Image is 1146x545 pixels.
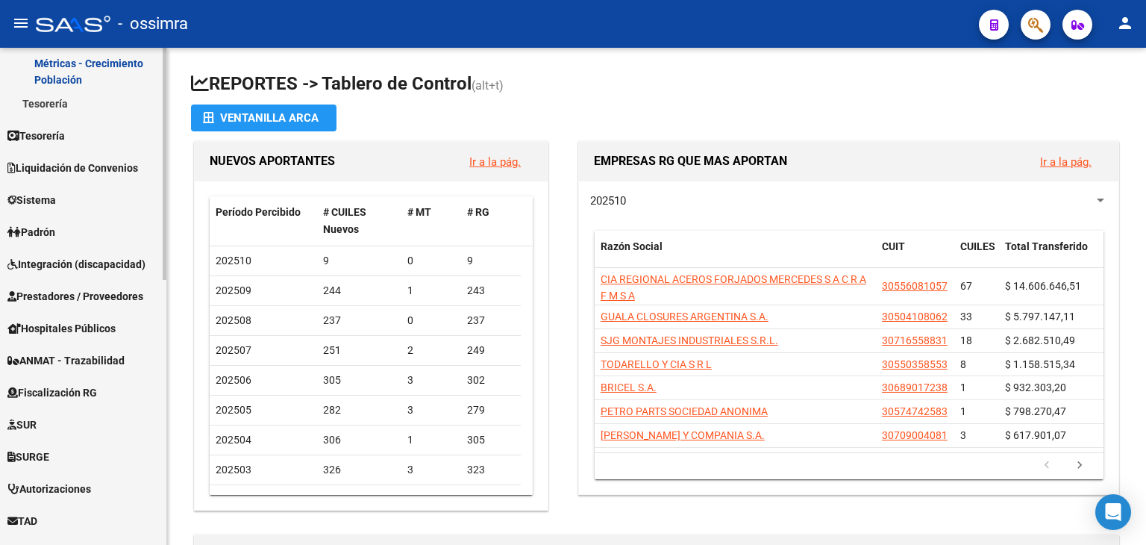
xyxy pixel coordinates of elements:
span: Padrón [7,224,55,240]
span: TAD [7,513,37,529]
span: Razón Social [601,240,663,252]
datatable-header-cell: Período Percibido [210,196,317,246]
button: Ir a la pág. [457,148,533,175]
span: Período Percibido [216,206,301,218]
h1: REPORTES -> Tablero de Control [191,72,1122,98]
span: GUALA CLOSURES ARGENTINA S.A. [601,311,768,323]
span: $ 14.606.646,51 [1005,280,1081,292]
div: 243 [467,282,515,299]
datatable-header-cell: # MT [401,196,461,246]
span: Tesorería [7,128,65,144]
datatable-header-cell: CUIT [876,231,954,280]
span: - ossimra [118,7,188,40]
a: Ir a la pág. [469,155,521,169]
div: 244 [323,282,396,299]
span: BRICEL S.A. [601,381,657,393]
span: NUEVOS APORTANTES [210,154,335,168]
span: 202510 [590,194,626,208]
span: TODARELLO Y CIA S R L [601,358,712,370]
span: $ 798.270,47 [1005,405,1066,417]
span: Sistema [7,192,56,208]
div: 305 [323,372,396,389]
span: 202503 [216,464,251,476]
mat-icon: menu [12,14,30,32]
div: 3 [407,372,455,389]
span: CUIT [882,240,905,252]
span: CUILES [960,240,995,252]
button: Ir a la pág. [1028,148,1103,175]
span: 30550358553 [882,358,948,370]
span: 202502 [216,493,251,505]
div: 9 [407,491,455,508]
span: CIA REGIONAL ACEROS FORJADOS MERCEDES S A C R A F M S A [601,273,866,302]
span: 30504108062 [882,311,948,323]
span: PETRO PARTS SOCIEDAD ANONIMA [601,405,768,417]
div: 237 [467,312,515,329]
span: $ 2.682.510,49 [1005,334,1075,346]
span: # RG [467,206,489,218]
span: (alt+t) [472,78,504,93]
a: Ir a la pág. [1040,155,1092,169]
span: EMPRESAS RG QUE MAS APORTAN [594,154,787,168]
span: 202510 [216,255,251,267]
span: # MT [407,206,431,218]
div: 306 [323,432,396,449]
span: 1 [960,381,966,393]
span: Fiscalización RG [7,384,97,401]
div: Ventanilla ARCA [203,105,325,131]
span: SJG MONTAJES INDUSTRIALES S.R.L. [601,334,778,346]
span: 30574742583 [882,405,948,417]
span: 202509 [216,284,251,296]
div: 338 [323,491,396,508]
datatable-header-cell: CUILES [954,231,999,280]
span: SUR [7,417,37,433]
div: 2 [407,342,455,359]
span: $ 1.158.515,34 [1005,358,1075,370]
div: 249 [467,342,515,359]
span: 202505 [216,404,251,416]
span: 30716558831 [882,334,948,346]
span: 1 [960,405,966,417]
div: 1 [407,282,455,299]
div: 3 [407,402,455,419]
div: 251 [323,342,396,359]
div: 9 [323,252,396,270]
span: 33 [960,311,972,323]
div: 9 [467,252,515,270]
div: 1 [407,432,455,449]
span: Prestadores / Proveedores [7,288,143,305]
div: 237 [323,312,396,329]
span: 202507 [216,344,251,356]
button: Ventanilla ARCA [191,105,336,131]
span: $ 932.303,20 [1005,381,1066,393]
span: # CUILES Nuevos [323,206,366,235]
span: 8 [960,358,966,370]
div: 326 [323,461,396,479]
span: $ 5.797.147,11 [1005,311,1075,323]
datatable-header-cell: # RG [461,196,521,246]
span: SURGE [7,449,49,465]
span: [PERSON_NAME] Y COMPANIA S.A. [601,429,765,441]
div: 0 [407,312,455,329]
span: ANMAT - Trazabilidad [7,352,125,369]
div: 305 [467,432,515,449]
div: 3 [407,461,455,479]
span: Integración (discapacidad) [7,256,145,272]
span: Total Transferido [1005,240,1088,252]
datatable-header-cell: Total Transferido [999,231,1103,280]
span: 18 [960,334,972,346]
span: $ 617.901,07 [1005,429,1066,441]
span: Hospitales Públicos [7,320,116,337]
span: 202506 [216,374,251,386]
mat-icon: person [1116,14,1134,32]
div: 282 [323,402,396,419]
div: 323 [467,461,515,479]
div: 279 [467,402,515,419]
span: 30689017238 [882,381,948,393]
div: 302 [467,372,515,389]
a: go to previous page [1033,458,1061,474]
div: 329 [467,491,515,508]
datatable-header-cell: # CUILES Nuevos [317,196,402,246]
datatable-header-cell: Razón Social [595,231,876,280]
div: 0 [407,252,455,270]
